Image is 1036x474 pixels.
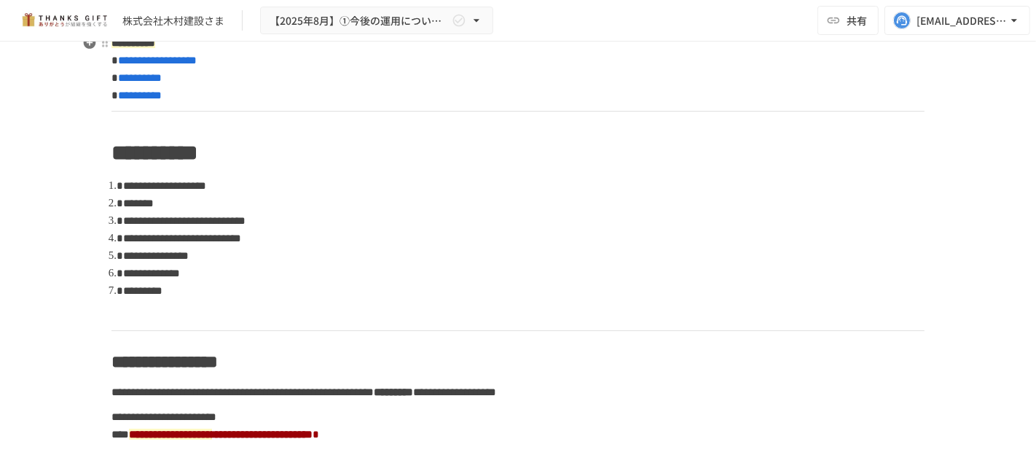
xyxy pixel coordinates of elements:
img: mMP1OxWUAhQbsRWCurg7vIHe5HqDpP7qZo7fRoNLXQh [17,9,111,32]
span: 共有 [847,12,867,28]
button: 【2025年8月】①今後の運用についてのご案内/THANKS GIFTキックオフMTG [260,7,493,35]
span: 【2025年8月】①今後の運用についてのご案内/THANKS GIFTキックオフMTG [270,12,449,30]
div: [EMAIL_ADDRESS][DOMAIN_NAME] [917,12,1007,30]
button: [EMAIL_ADDRESS][DOMAIN_NAME] [884,6,1030,35]
div: 株式会社木村建設さま [122,13,224,28]
button: 共有 [817,6,879,35]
